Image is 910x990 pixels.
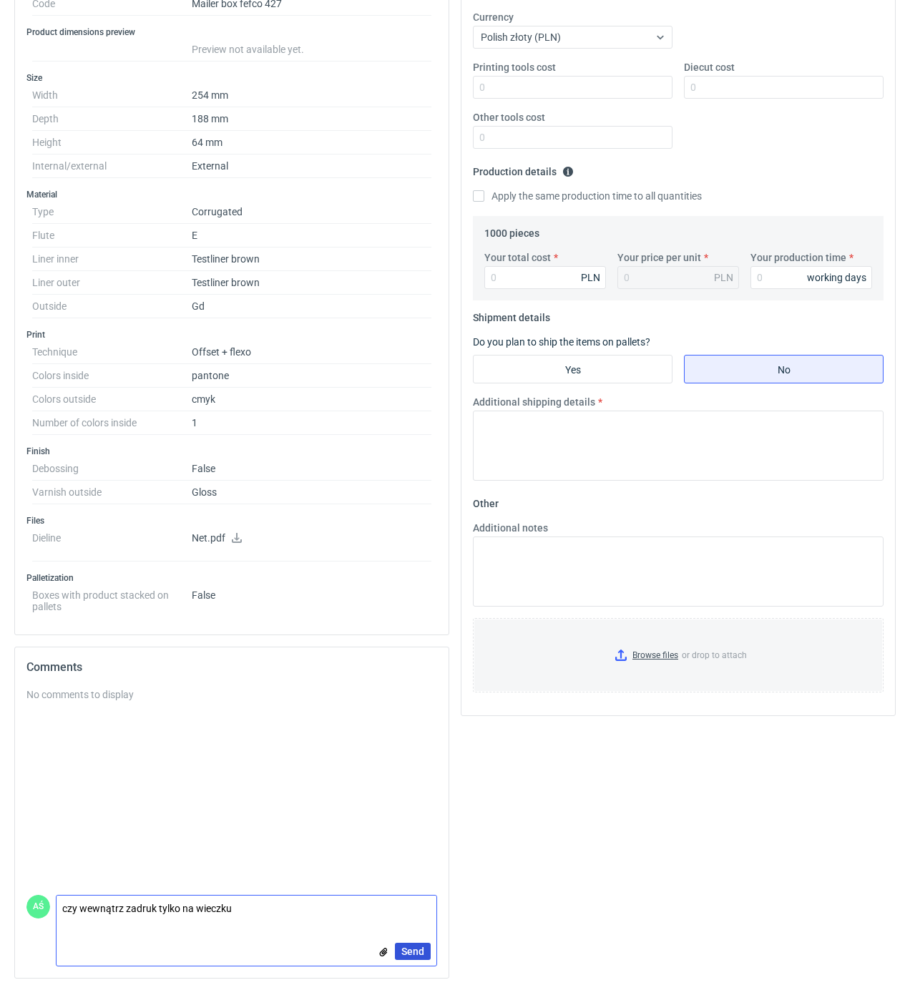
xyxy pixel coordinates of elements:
[684,355,884,383] label: No
[192,457,431,481] dd: False
[26,687,437,702] div: No comments to display
[481,31,561,43] span: Polish złoty (PLN)
[26,895,50,918] figcaption: AŚ
[474,619,883,692] label: or drop to attach
[26,572,437,584] h3: Palletization
[32,481,192,504] dt: Varnish outside
[617,250,701,265] label: Your price per unit
[26,515,437,526] h3: Files
[32,457,192,481] dt: Debossing
[473,126,672,149] input: 0
[750,266,872,289] input: 0
[32,411,192,435] dt: Number of colors inside
[192,247,431,271] dd: Testliner brown
[32,107,192,131] dt: Depth
[192,200,431,224] dd: Corrugated
[32,131,192,155] dt: Height
[192,295,431,318] dd: Gd
[32,84,192,107] dt: Width
[192,481,431,504] dd: Gloss
[484,250,551,265] label: Your total cost
[192,340,431,364] dd: Offset + flexo
[26,895,50,918] div: Adrian Świerżewski
[473,10,514,24] label: Currency
[473,110,545,124] label: Other tools cost
[473,60,556,74] label: Printing tools cost
[26,659,437,676] h2: Comments
[192,155,431,178] dd: External
[26,446,437,457] h3: Finish
[750,250,846,265] label: Your production time
[32,584,192,612] dt: Boxes with product stacked on pallets
[32,271,192,295] dt: Liner outer
[684,60,735,74] label: Diecut cost
[32,155,192,178] dt: Internal/external
[581,270,600,285] div: PLN
[473,160,574,177] legend: Production details
[473,521,548,535] label: Additional notes
[473,306,550,323] legend: Shipment details
[473,189,702,203] label: Apply the same production time to all quantities
[26,329,437,340] h3: Print
[57,896,436,926] textarea: czy wewnątrz zadruk tylko na wieczku
[192,532,431,545] p: Net.pdf
[192,44,304,55] span: Preview not available yet.
[484,266,606,289] input: 0
[192,131,431,155] dd: 64 mm
[32,224,192,247] dt: Flute
[192,107,431,131] dd: 188 mm
[26,72,437,84] h3: Size
[473,395,595,409] label: Additional shipping details
[32,295,192,318] dt: Outside
[32,388,192,411] dt: Colors outside
[192,388,431,411] dd: cmyk
[484,222,539,239] legend: 1000 pieces
[192,271,431,295] dd: Testliner brown
[807,270,866,285] div: working days
[684,76,884,99] input: 0
[32,200,192,224] dt: Type
[32,526,192,562] dt: Dieline
[473,355,672,383] label: Yes
[192,584,431,612] dd: False
[473,76,672,99] input: 0
[32,364,192,388] dt: Colors inside
[714,270,733,285] div: PLN
[32,247,192,271] dt: Liner inner
[192,84,431,107] dd: 254 mm
[26,26,437,38] h3: Product dimensions preview
[26,189,437,200] h3: Material
[473,336,650,348] label: Do you plan to ship the items on pallets?
[192,364,431,388] dd: pantone
[192,411,431,435] dd: 1
[395,943,431,960] button: Send
[401,946,424,956] span: Send
[32,340,192,364] dt: Technique
[473,492,499,509] legend: Other
[192,224,431,247] dd: E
